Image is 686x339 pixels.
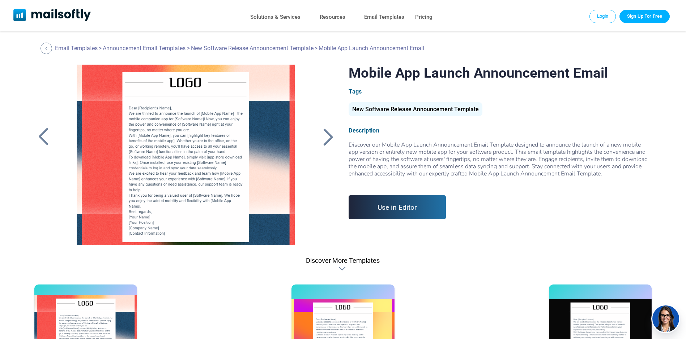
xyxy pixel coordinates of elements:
[619,10,670,23] a: Trial
[320,12,345,22] a: Resources
[364,12,404,22] a: Email Templates
[589,10,616,23] a: Login
[250,12,301,22] a: Solutions & Services
[306,257,380,264] div: Discover More Templates
[349,127,652,134] div: Description
[349,88,652,95] div: Tags
[65,65,307,245] a: Mobile App Launch Announcement Email
[349,65,652,81] h1: Mobile App Launch Announcement Email
[415,12,433,22] a: Pricing
[13,9,91,23] a: Mailsoftly
[338,265,347,272] div: Discover More Templates
[34,127,52,146] a: Back
[349,102,482,116] div: New Software Release Announcement Template
[349,195,446,219] a: Use in Editor
[41,43,54,54] a: Back
[103,45,186,52] a: Announcement Email Templates
[55,45,98,52] a: Email Templates
[349,109,482,112] a: New Software Release Announcement Template
[349,141,652,184] span: Discover our Mobile App Launch Announcement Email Template designed to announce the launch of a n...
[319,127,337,146] a: Back
[191,45,314,52] a: New Software Release Announcement Template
